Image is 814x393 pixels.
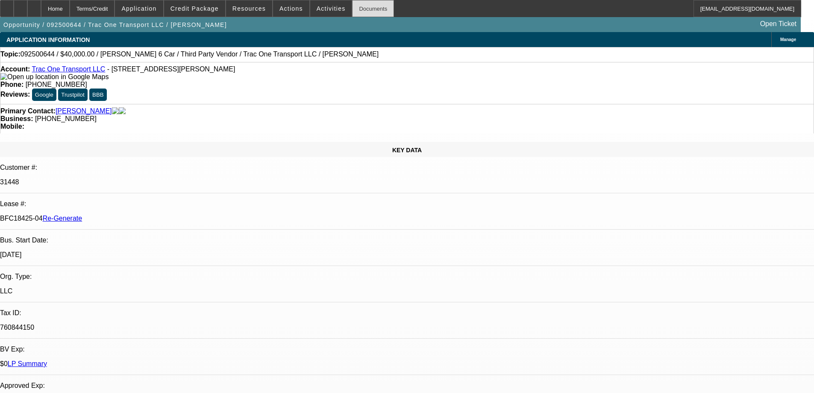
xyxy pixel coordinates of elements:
[0,73,109,80] a: View Google Maps
[232,5,266,12] span: Resources
[107,65,235,73] span: - [STREET_ADDRESS][PERSON_NAME]
[0,81,24,88] strong: Phone:
[89,89,107,101] button: BBB
[226,0,272,17] button: Resources
[119,107,126,115] img: linkedin-icon.png
[392,147,422,154] span: KEY DATA
[26,81,87,88] span: [PHONE_NUMBER]
[56,107,112,115] a: [PERSON_NAME]
[170,5,219,12] span: Credit Package
[757,17,800,31] a: Open Ticket
[317,5,346,12] span: Activities
[279,5,303,12] span: Actions
[6,36,90,43] span: APPLICATION INFORMATION
[0,73,109,81] img: Open up location in Google Maps
[32,65,105,73] a: Trac One Transport LLC
[43,215,82,222] a: Re-Generate
[35,115,97,122] span: [PHONE_NUMBER]
[8,360,47,367] a: LP Summary
[273,0,309,17] button: Actions
[58,89,87,101] button: Trustpilot
[0,65,30,73] strong: Account:
[115,0,163,17] button: Application
[32,89,56,101] button: Google
[780,37,796,42] span: Manage
[121,5,156,12] span: Application
[310,0,352,17] button: Activities
[0,91,30,98] strong: Reviews:
[0,123,24,130] strong: Mobile:
[0,115,33,122] strong: Business:
[0,50,21,58] strong: Topic:
[3,21,227,28] span: Opportunity / 092500644 / Trac One Transport LLC / [PERSON_NAME]
[164,0,225,17] button: Credit Package
[0,107,56,115] strong: Primary Contact:
[21,50,379,58] span: 092500644 / $40,000.00 / [PERSON_NAME] 6 Car / Third Party Vendor / Trac One Transport LLC / [PER...
[112,107,119,115] img: facebook-icon.png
